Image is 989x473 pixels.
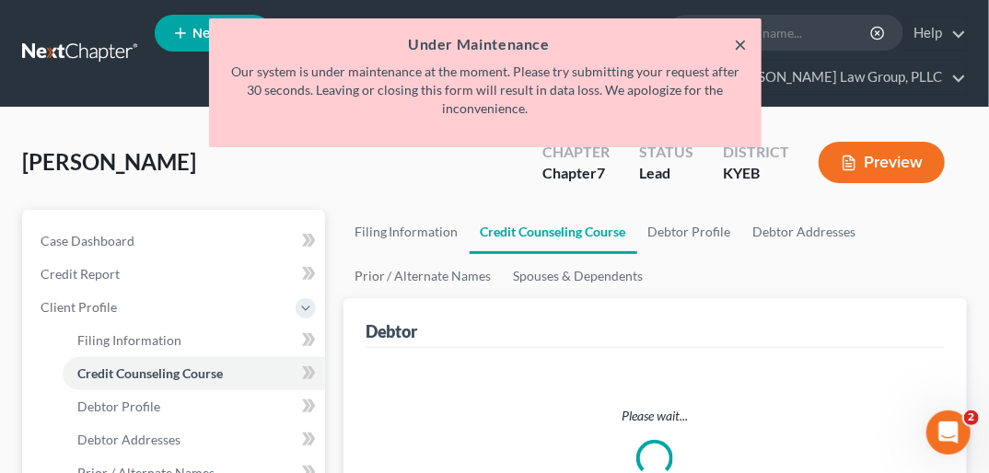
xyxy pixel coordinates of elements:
[343,210,470,254] a: Filing Information
[734,33,747,55] button: ×
[224,63,747,118] p: Our system is under maintenance at the moment. Please try submitting your request after 30 second...
[819,142,945,183] button: Preview
[63,324,325,357] a: Filing Information
[41,266,120,282] span: Credit Report
[542,163,610,184] div: Chapter
[343,254,503,298] a: Prior / Alternate Names
[926,410,971,455] iframe: Intercom live chat
[637,210,742,254] a: Debtor Profile
[723,163,789,184] div: KYEB
[470,210,637,254] a: Credit Counseling Course
[639,163,693,184] div: Lead
[41,299,117,315] span: Client Profile
[77,398,160,414] span: Debtor Profile
[26,258,325,291] a: Credit Report
[77,332,181,348] span: Filing Information
[380,407,930,425] p: Please wait...
[503,254,655,298] a: Spouses & Dependents
[704,16,873,50] input: Search by name...
[63,423,325,456] a: Debtor Addresses
[77,365,223,381] span: Credit Counseling Course
[742,210,867,254] a: Debtor Addresses
[355,17,475,50] a: Client Portal
[904,17,966,50] a: Help
[63,357,325,390] a: Credit Counseling Course
[63,390,325,423] a: Debtor Profile
[77,432,180,447] span: Debtor Addresses
[597,164,605,181] span: 7
[964,410,979,425] span: 2
[224,33,747,55] h5: Under Maintenance
[277,17,355,50] a: Home
[41,233,134,248] span: Case Dashboard
[26,225,325,258] a: Case Dashboard
[22,148,196,175] span: [PERSON_NAME]
[366,320,418,342] div: Debtor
